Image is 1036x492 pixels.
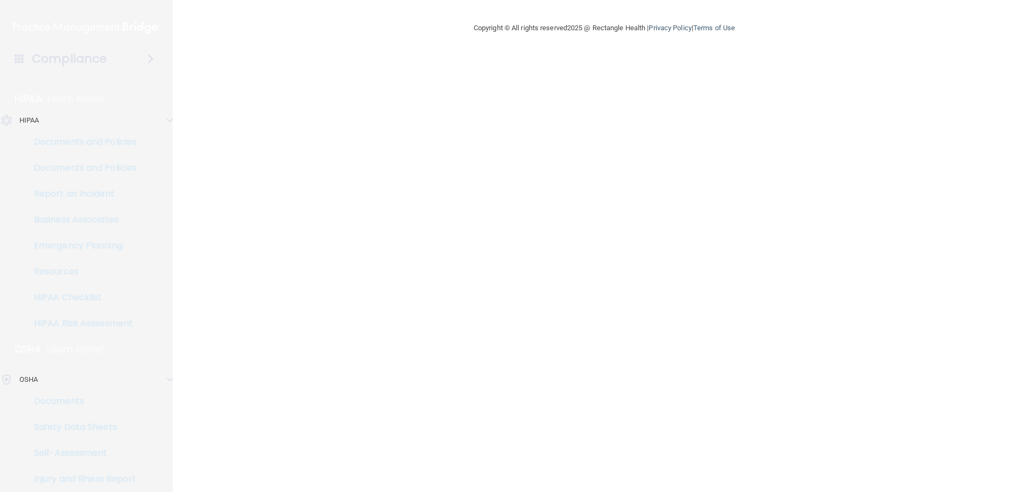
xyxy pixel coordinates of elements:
p: Report an Incident [7,188,154,199]
p: Documents and Policies [7,137,154,147]
p: HIPAA Risk Assessment [7,318,154,329]
p: Learn More! [47,343,104,356]
h4: Compliance [32,51,107,66]
p: Safety Data Sheets [7,422,154,433]
p: Documents and Policies [7,163,154,173]
p: HIPAA [19,114,39,127]
p: OSHA [19,373,38,386]
a: Terms of Use [693,24,735,32]
p: Documents [7,396,154,407]
p: Injury and Illness Report [7,474,154,484]
p: Resources [7,266,154,277]
a: Privacy Policy [649,24,691,32]
p: HIPAA [15,92,42,105]
p: Business Associates [7,214,154,225]
div: Copyright © All rights reserved 2025 @ Rectangle Health | | [407,11,801,45]
p: HIPAA Checklist [7,292,154,303]
p: OSHA [15,343,42,356]
p: Self-Assessment [7,448,154,459]
img: PMB logo [13,17,160,38]
p: Learn More! [47,92,105,105]
p: Emergency Planning [7,240,154,251]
